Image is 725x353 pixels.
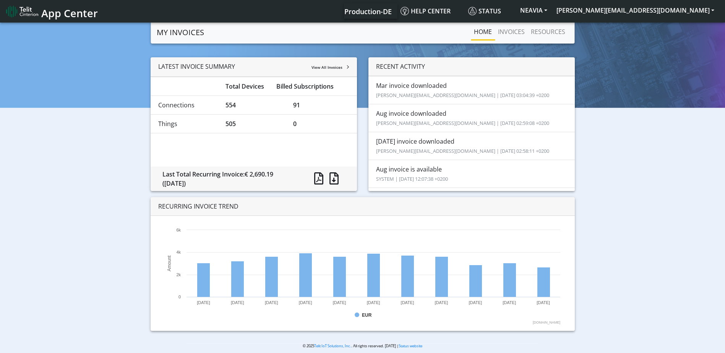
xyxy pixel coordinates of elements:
[152,100,220,110] div: Connections
[151,57,357,77] div: LATEST INVOICE SUMMARY
[287,119,355,128] div: 0
[528,24,568,39] a: RESOURCES
[401,7,451,15] span: Help center
[516,3,552,17] button: NEAVIA
[176,228,181,232] text: 6k
[176,250,181,254] text: 4k
[220,82,271,91] div: Total Devices
[368,104,575,132] li: Aug invoice downloaded
[187,343,538,349] p: © 2025 . All rights reserved. [DATE] |
[265,300,278,305] text: [DATE]
[495,24,528,39] a: INVOICES
[311,65,342,70] span: View All Invoices
[368,76,575,104] li: Mar invoice downloaded
[399,343,422,348] a: Status website
[468,7,477,15] img: status.svg
[368,57,575,76] div: RECENT ACTIVITY
[271,82,355,91] div: Billed Subscriptions
[537,300,550,305] text: [DATE]
[468,7,501,15] span: Status
[367,300,380,305] text: [DATE]
[314,343,351,348] a: Telit IoT Solutions, Inc.
[176,272,181,277] text: 2k
[435,300,448,305] text: [DATE]
[397,3,465,19] a: Help center
[362,313,372,318] text: EUR
[368,132,575,160] li: [DATE] invoice downloaded
[344,3,391,19] a: Your current platform instance
[533,321,560,324] text: [DOMAIN_NAME]
[197,300,210,305] text: [DATE]
[503,300,516,305] text: [DATE]
[376,92,549,99] small: [PERSON_NAME][EMAIL_ADDRESS][DOMAIN_NAME] | [DATE] 03:04:39 +0200
[552,3,719,17] button: [PERSON_NAME][EMAIL_ADDRESS][DOMAIN_NAME]
[6,5,38,18] img: logo-telit-cinterion-gw-new.png
[469,300,482,305] text: [DATE]
[344,7,392,16] span: Production-DE
[465,3,516,19] a: Status
[157,25,204,40] a: MY INVOICES
[157,170,302,188] div: Last Total Recurring Invoice:
[401,300,414,305] text: [DATE]
[152,119,220,128] div: Things
[376,120,549,126] small: [PERSON_NAME][EMAIL_ADDRESS][DOMAIN_NAME] | [DATE] 02:59:08 +0200
[6,3,97,19] a: App Center
[287,100,355,110] div: 91
[401,7,409,15] img: knowledge.svg
[368,188,575,216] li: [DATE] invoice is available
[299,300,312,305] text: [DATE]
[376,175,448,182] small: SYSTEM | [DATE] 12:07:38 +0200
[376,147,549,154] small: [PERSON_NAME][EMAIL_ADDRESS][DOMAIN_NAME] | [DATE] 02:58:11 +0200
[220,100,287,110] div: 554
[167,255,172,271] text: Amount
[41,6,98,20] span: App Center
[231,300,244,305] text: [DATE]
[245,170,273,178] span: € 2,690.19
[220,119,287,128] div: 505
[471,24,495,39] a: Home
[151,197,575,216] div: RECURRING INVOICE TREND
[162,179,297,188] div: ([DATE])
[332,300,346,305] text: [DATE]
[178,295,181,299] text: 0
[368,160,575,188] li: Aug invoice is available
